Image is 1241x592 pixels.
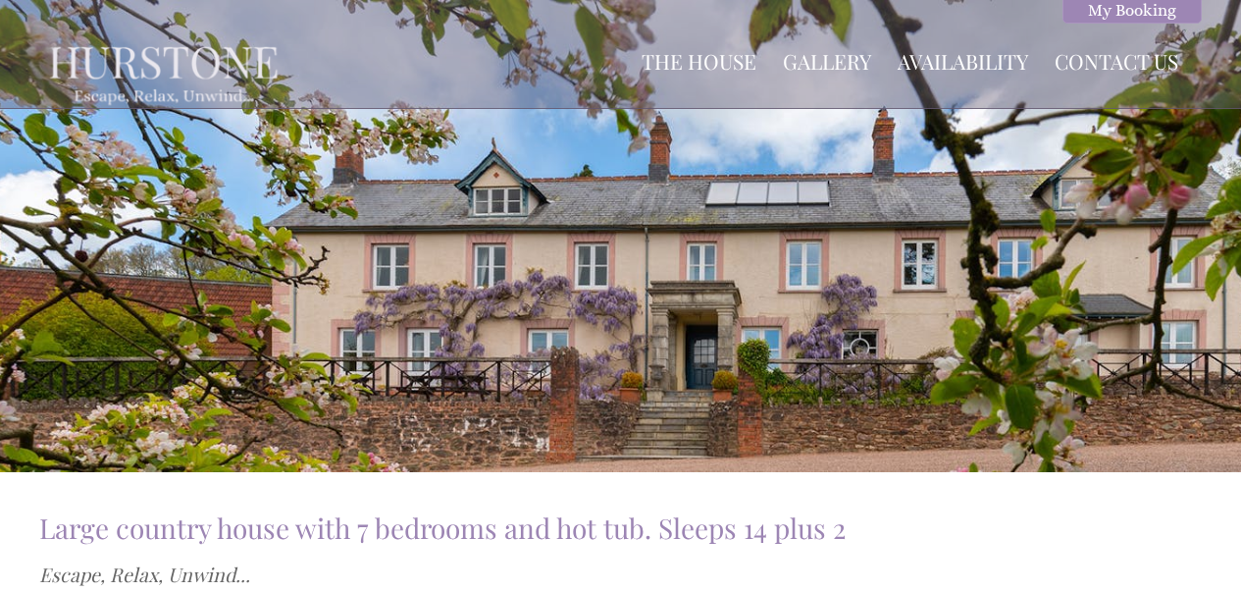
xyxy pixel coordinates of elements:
[898,47,1028,75] a: Availability
[27,16,300,125] img: Hurstone
[1055,47,1178,75] a: Contact Us
[642,47,756,75] a: The House
[783,47,871,75] a: Gallery
[39,510,1178,546] h1: Large country house with 7 bedrooms and hot tub. Sleeps 14 plus 2
[39,561,1178,589] h2: Escape, Relax, Unwind...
